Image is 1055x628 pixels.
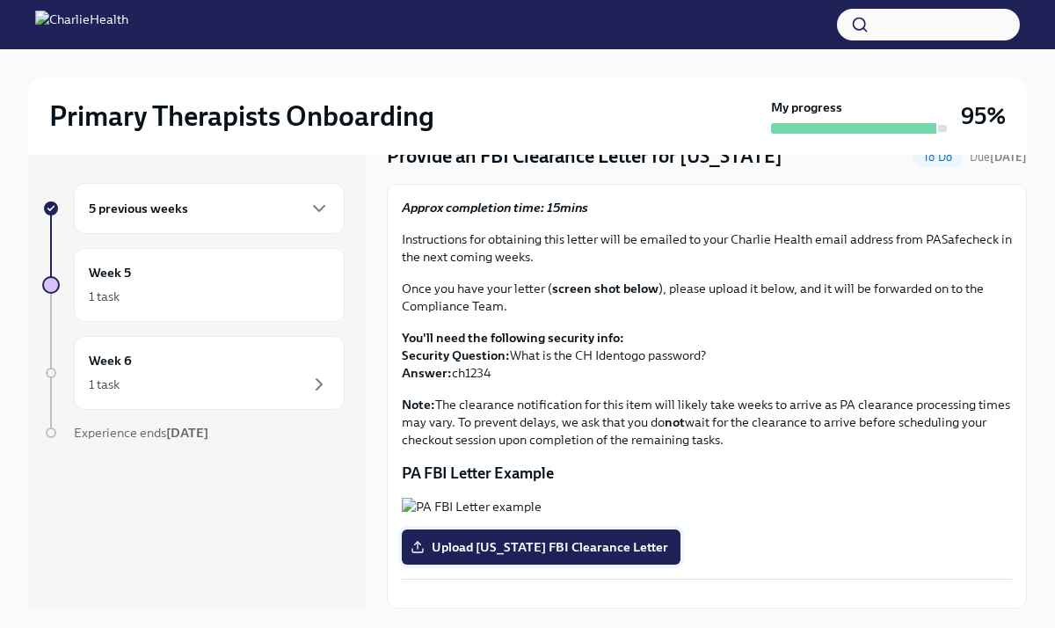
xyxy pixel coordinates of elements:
a: Week 61 task [42,336,345,410]
strong: Security Question: [402,347,510,363]
h6: Week 6 [89,351,132,370]
label: Upload [US_STATE] FBI Clearance Letter [402,529,680,565]
img: CharlieHealth [35,11,128,39]
span: September 11th, 2025 08:00 [970,149,1027,165]
div: 5 previous weeks [74,183,345,234]
strong: Note: [402,397,435,413]
p: What is the CH Identogo password? ch1234 [402,329,1012,382]
a: Week 51 task [42,248,345,322]
span: Due [970,150,1027,164]
p: Instructions for obtaining this letter will be emailed to your Charlie Health email address from ... [402,230,1012,266]
button: Zoom image [402,498,1012,515]
strong: [DATE] [166,425,208,441]
strong: Approx completion time: 15mins [402,200,588,215]
strong: not [665,414,685,430]
span: Experience ends [74,425,208,441]
h4: Provide an FBI Clearance Letter for [US_STATE] [387,143,782,170]
p: The clearance notification for this item will likely take weeks to arrive as PA clearance process... [402,396,1012,449]
h2: Primary Therapists Onboarding [49,99,434,134]
p: PA FBI Letter Example [402,463,1012,484]
strong: screen shot below [552,281,658,296]
h6: Week 5 [89,263,131,282]
div: 1 task [89,376,120,393]
h6: 5 previous weeks [89,199,188,218]
strong: Answer: [402,365,452,381]
strong: [DATE] [990,150,1027,164]
p: Once you have your letter ( ), please upload it below, and it will be forwarded on to the Complia... [402,280,1012,315]
h3: 95% [961,100,1006,132]
span: Upload [US_STATE] FBI Clearance Letter [414,538,668,556]
span: To Do [913,150,963,164]
strong: My progress [771,99,842,116]
strong: You'll need the following security info: [402,330,624,346]
div: 1 task [89,288,120,305]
